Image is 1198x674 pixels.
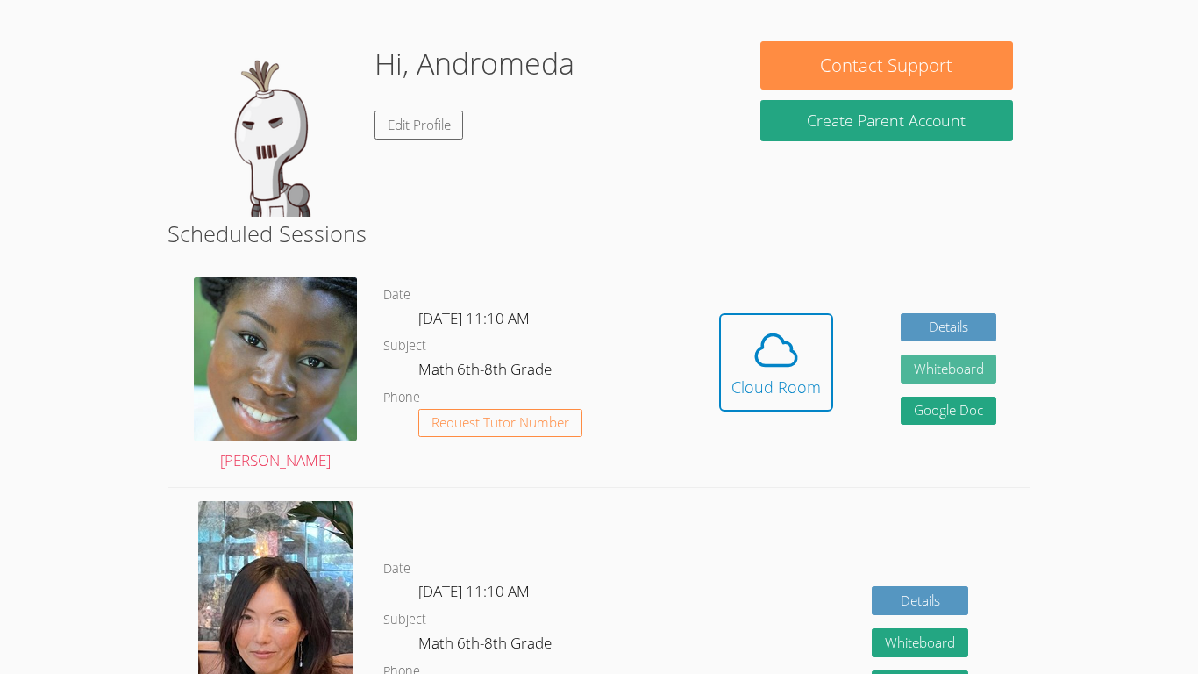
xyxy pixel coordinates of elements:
[901,397,997,426] a: Google Doc
[374,111,464,140] a: Edit Profile
[418,631,555,661] dd: Math 6th-8th Grade
[374,41,574,86] h1: Hi, Andromeda
[431,416,569,429] span: Request Tutor Number
[872,628,968,657] button: Whiteboard
[731,375,821,399] div: Cloud Room
[760,100,1013,141] button: Create Parent Account
[194,277,357,474] a: [PERSON_NAME]
[383,284,410,306] dt: Date
[194,277,357,441] img: 1000004422.jpg
[383,609,426,631] dt: Subject
[418,308,530,328] span: [DATE] 11:10 AM
[418,409,582,438] button: Request Tutor Number
[719,313,833,412] button: Cloud Room
[168,217,1030,250] h2: Scheduled Sessions
[383,335,426,357] dt: Subject
[760,41,1013,90] button: Contact Support
[383,558,410,580] dt: Date
[901,355,997,384] button: Whiteboard
[418,581,530,601] span: [DATE] 11:10 AM
[901,313,997,342] a: Details
[383,387,420,409] dt: Phone
[185,41,360,217] img: default.png
[872,586,968,615] a: Details
[418,357,555,387] dd: Math 6th-8th Grade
